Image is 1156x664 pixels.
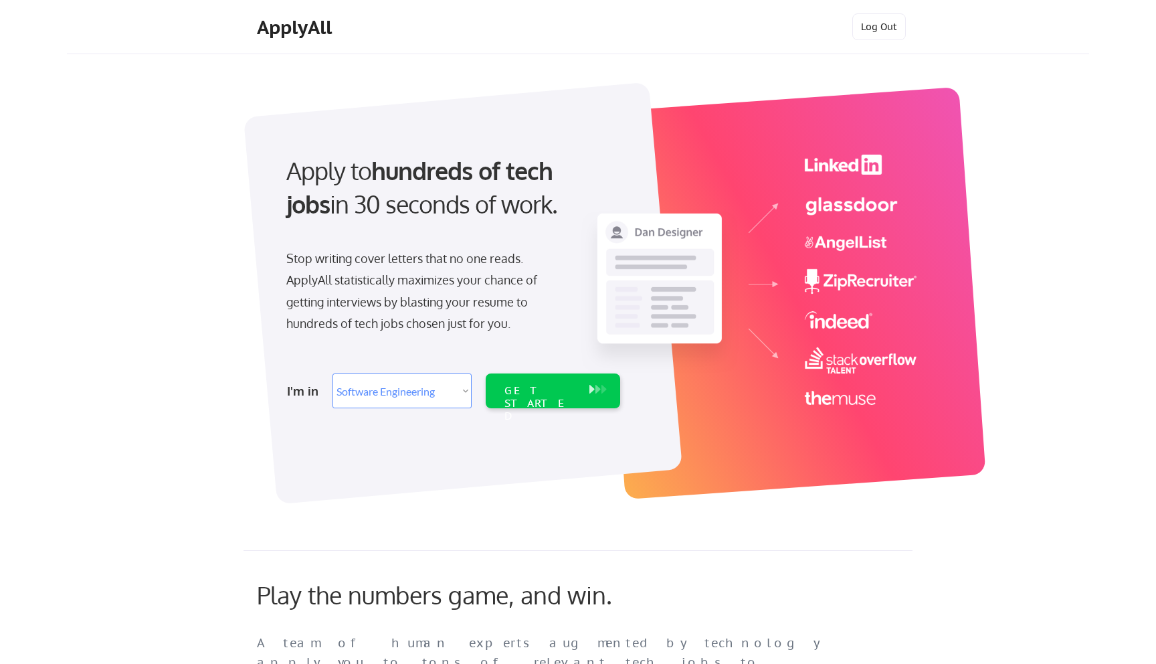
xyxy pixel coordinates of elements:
[286,248,561,335] div: Stop writing cover letters that no one reads. ApplyAll statistically maximizes your chance of get...
[257,16,336,39] div: ApplyAll
[286,154,615,222] div: Apply to in 30 seconds of work.
[257,580,672,609] div: Play the numbers game, and win.
[286,155,559,219] strong: hundreds of tech jobs
[852,13,906,40] button: Log Out
[287,380,324,402] div: I'm in
[504,384,576,423] div: GET STARTED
